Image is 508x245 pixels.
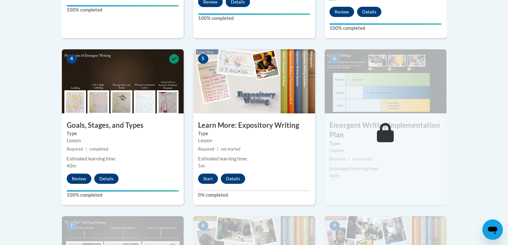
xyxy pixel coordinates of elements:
span: 5m [198,163,205,168]
label: 100% completed [198,15,310,22]
span: 9 [329,221,340,231]
div: Estimated learning time: [198,155,310,162]
span: | [348,157,350,161]
div: Estimated learning time: [67,155,179,162]
span: 4 [67,54,77,64]
label: 100% completed [67,192,179,199]
span: completed [89,147,108,151]
h3: Learn More: Expository Writing [193,120,315,130]
div: Lesson [329,147,442,154]
button: Review [329,7,354,17]
div: Your progress [67,5,179,6]
span: | [86,147,87,151]
button: Details [94,174,119,184]
div: Lesson [67,137,179,144]
label: Type [198,130,310,137]
span: 7 [67,221,77,231]
img: Course Image [193,49,315,113]
label: 0% completed [198,192,310,199]
div: Your progress [198,13,310,15]
span: 40m [67,163,76,168]
h3: Emergent Writing Implementation Plan [325,120,446,140]
label: 100% completed [67,6,179,13]
div: Lesson [198,137,310,144]
button: Details [221,174,245,184]
img: Course Image [325,49,446,113]
div: Your progress [67,190,179,192]
div: Your progress [329,23,442,25]
span: 5 [198,54,208,64]
button: Review [67,174,91,184]
span: Required [67,147,83,151]
span: Required [329,157,346,161]
span: 8 [198,221,208,231]
span: 6 [329,54,340,64]
div: Estimated learning time: [329,165,442,172]
label: Type [67,130,179,137]
span: | [217,147,218,151]
span: 40m [329,173,339,178]
h3: Goals, Stages, and Types [62,120,184,130]
label: Type [329,140,442,147]
iframe: Button to launch messaging window [482,219,503,240]
button: Details [357,7,381,17]
button: Start [198,174,218,184]
span: Required [198,147,214,151]
span: not started [221,147,240,151]
span: not started [352,157,372,161]
img: Course Image [62,49,184,113]
label: 100% completed [329,25,442,32]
